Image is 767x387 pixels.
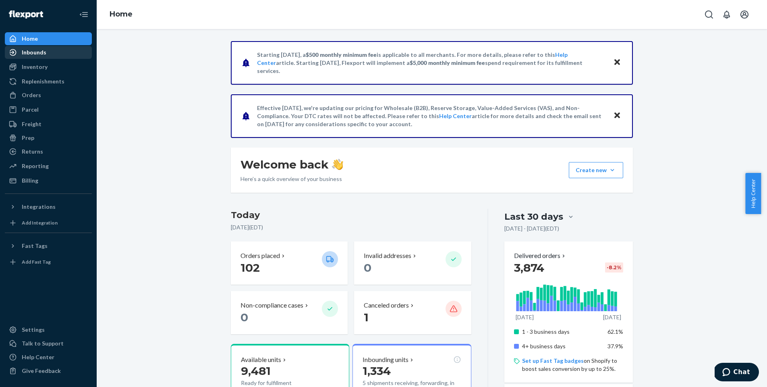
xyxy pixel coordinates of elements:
img: Flexport logo [9,10,43,19]
a: Reporting [5,160,92,173]
a: Add Integration [5,216,92,229]
p: Inbounding units [363,355,408,364]
p: Available units [241,355,281,364]
span: $500 monthly minimum fee [306,51,377,58]
div: Returns [22,148,43,156]
div: Billing [22,177,38,185]
div: Help Center [22,353,54,361]
button: Integrations [5,200,92,213]
p: Orders placed [240,251,280,260]
p: [DATE] [516,313,534,321]
a: Freight [5,118,92,131]
iframe: Opens a widget where you can chat to one of our agents [715,363,759,383]
div: Freight [22,120,41,128]
a: Replenishments [5,75,92,88]
p: Non-compliance cases [240,301,303,310]
p: Invalid addresses [364,251,411,260]
ol: breadcrumbs [103,3,139,26]
span: 9,481 [241,364,271,378]
div: Last 30 days [504,210,563,223]
a: Inventory [5,60,92,73]
div: Replenishments [22,77,64,85]
div: Parcel [22,106,39,114]
a: Help Center [5,351,92,364]
button: Close [612,110,622,122]
span: 62.1% [607,328,623,335]
span: 1 [364,310,369,324]
div: Inventory [22,63,48,71]
button: Close Navigation [76,6,92,23]
a: Parcel [5,103,92,116]
a: Settings [5,323,92,336]
div: Integrations [22,203,56,211]
span: 3,874 [514,261,544,275]
p: on Shopify to boost sales conversion by up to 25%. [522,357,623,373]
span: $5,000 monthly minimum fee [410,59,485,66]
p: 1 - 3 business days [522,328,601,336]
button: Create new [569,162,623,178]
div: Give Feedback [22,367,61,375]
div: Prep [22,134,34,142]
p: [DATE] ( EDT ) [231,223,471,231]
h3: Today [231,209,471,222]
p: Canceled orders [364,301,409,310]
span: 102 [240,261,260,275]
a: Set up Fast Tag badges [522,357,584,364]
button: Fast Tags [5,239,92,252]
button: Delivered orders [514,251,567,260]
div: Inbounds [22,48,46,56]
a: Prep [5,131,92,144]
p: [DATE] [603,313,621,321]
img: hand-wave emoji [332,159,343,170]
p: Ready for fulfillment [241,379,315,387]
div: Home [22,35,38,43]
span: 0 [364,261,371,275]
p: [DATE] - [DATE] ( EDT ) [504,225,559,233]
button: Non-compliance cases 0 [231,291,348,334]
div: Add Integration [22,219,58,226]
button: Close [612,57,622,69]
div: Orders [22,91,41,99]
p: Here’s a quick overview of your business [240,175,343,183]
button: Invalid addresses 0 [354,241,471,285]
a: Inbounds [5,46,92,59]
p: Starting [DATE], a is applicable to all merchants. For more details, please refer to this article... [257,51,605,75]
p: Effective [DATE], we're updating our pricing for Wholesale (B2B), Reserve Storage, Value-Added Se... [257,104,605,128]
span: 1,334 [363,364,391,378]
a: Returns [5,145,92,158]
button: Open notifications [719,6,735,23]
button: Talk to Support [5,337,92,350]
button: Help Center [745,173,761,214]
h1: Welcome back [240,157,343,172]
p: 4+ business days [522,342,601,350]
div: Settings [22,326,45,334]
button: Open Search Box [701,6,717,23]
button: Orders placed 102 [231,241,348,285]
div: Add Fast Tag [22,258,51,265]
a: Add Fast Tag [5,256,92,268]
a: Home [5,32,92,45]
button: Canceled orders 1 [354,291,471,334]
a: Billing [5,174,92,187]
a: Orders [5,89,92,102]
div: Reporting [22,162,49,170]
a: Home [110,10,133,19]
button: Give Feedback [5,364,92,377]
div: Fast Tags [22,242,48,250]
button: Open account menu [736,6,752,23]
div: Talk to Support [22,339,64,347]
div: -8.2 % [605,262,623,273]
span: 0 [240,310,248,324]
a: Help Center [439,112,472,119]
span: 37.9% [607,343,623,350]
